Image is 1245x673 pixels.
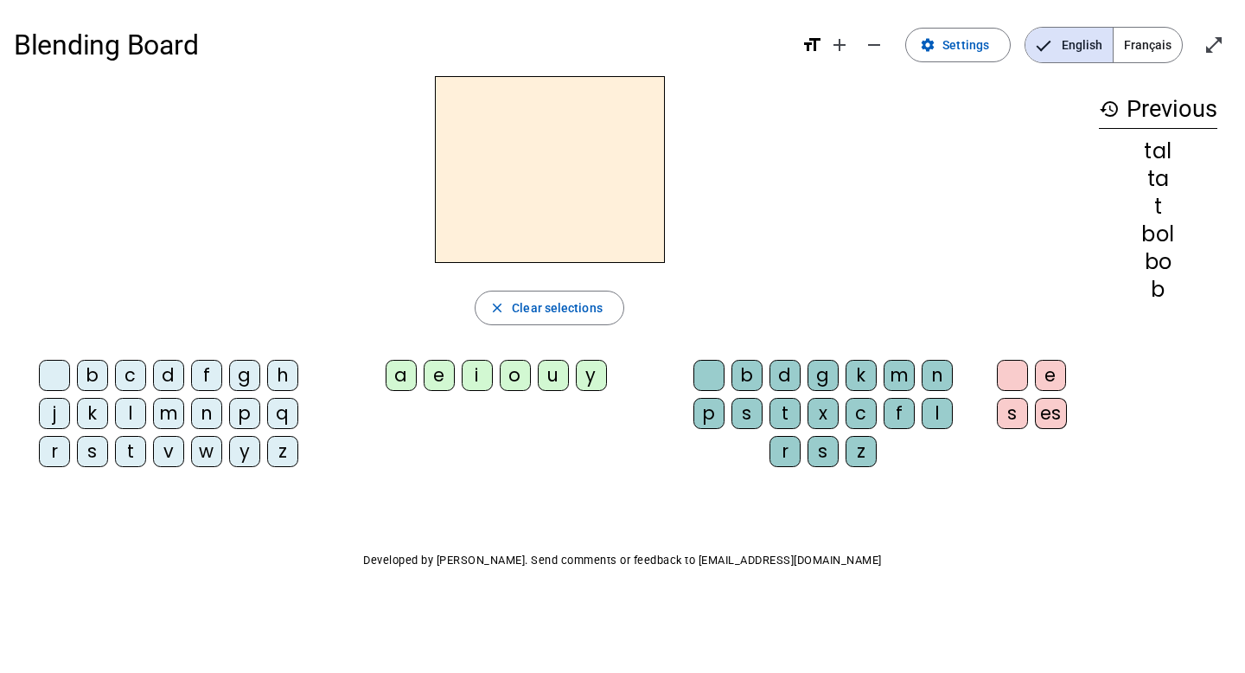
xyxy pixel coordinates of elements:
button: Decrease font size [857,28,891,62]
h3: Previous [1099,90,1217,129]
span: Clear selections [512,298,603,318]
div: bol [1099,224,1217,245]
div: e [1035,360,1066,391]
div: bo [1099,252,1217,272]
div: d [153,360,184,391]
div: n [191,398,222,429]
div: c [115,360,146,391]
mat-icon: add [829,35,850,55]
div: s [77,436,108,467]
span: Settings [942,35,989,55]
div: s [997,398,1028,429]
div: v [153,436,184,467]
div: b [731,360,763,391]
div: p [229,398,260,429]
span: Français [1114,28,1182,62]
h1: Blending Board [14,17,788,73]
mat-icon: history [1099,99,1120,119]
div: h [267,360,298,391]
div: e [424,360,455,391]
div: a [386,360,417,391]
div: k [846,360,877,391]
mat-button-toggle-group: Language selection [1025,27,1183,63]
p: Developed by [PERSON_NAME]. Send comments or feedback to [EMAIL_ADDRESS][DOMAIN_NAME] [14,550,1231,571]
div: i [462,360,493,391]
div: s [808,436,839,467]
mat-icon: remove [864,35,884,55]
div: f [191,360,222,391]
div: n [922,360,953,391]
button: Clear selections [475,291,624,325]
div: tal [1099,141,1217,162]
div: r [769,436,801,467]
button: Settings [905,28,1011,62]
div: j [39,398,70,429]
div: l [115,398,146,429]
div: t [115,436,146,467]
mat-icon: open_in_full [1203,35,1224,55]
div: m [884,360,915,391]
div: m [153,398,184,429]
div: f [884,398,915,429]
div: g [808,360,839,391]
div: q [267,398,298,429]
div: d [769,360,801,391]
div: b [1099,279,1217,300]
mat-icon: close [489,300,505,316]
div: s [731,398,763,429]
div: b [77,360,108,391]
div: k [77,398,108,429]
div: x [808,398,839,429]
div: t [1099,196,1217,217]
div: w [191,436,222,467]
div: z [846,436,877,467]
div: y [576,360,607,391]
div: o [500,360,531,391]
div: t [769,398,801,429]
div: z [267,436,298,467]
div: p [693,398,725,429]
div: g [229,360,260,391]
span: English [1025,28,1113,62]
button: Increase font size [822,28,857,62]
mat-icon: settings [920,37,935,53]
div: y [229,436,260,467]
div: es [1035,398,1067,429]
button: Enter full screen [1197,28,1231,62]
div: l [922,398,953,429]
mat-icon: format_size [801,35,822,55]
div: ta [1099,169,1217,189]
div: c [846,398,877,429]
div: r [39,436,70,467]
div: u [538,360,569,391]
